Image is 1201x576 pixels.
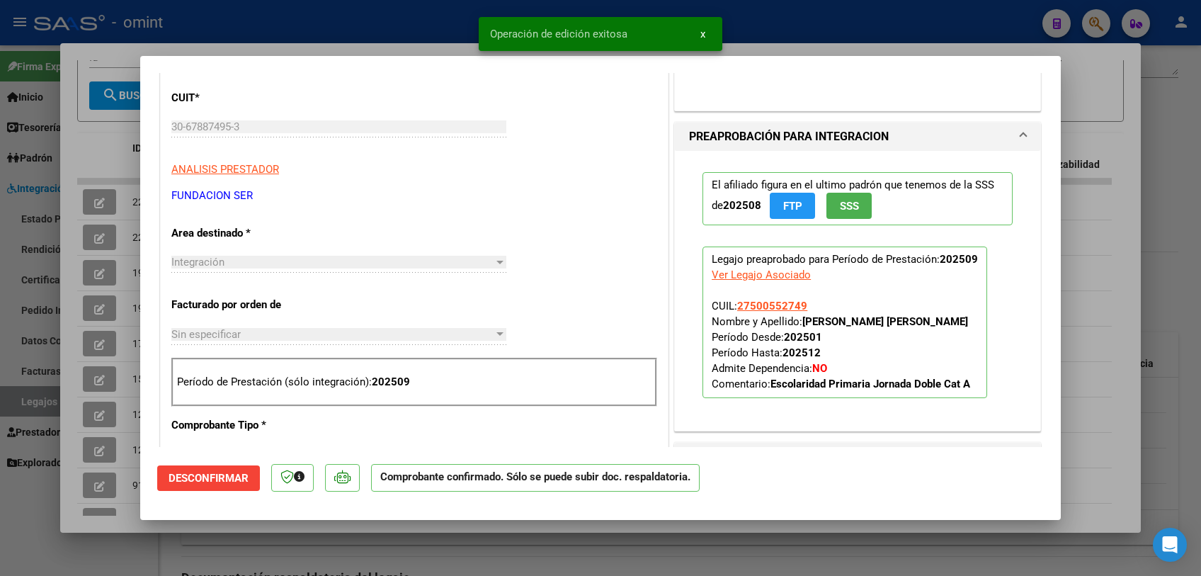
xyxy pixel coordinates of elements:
strong: 202509 [372,375,410,388]
strong: 202512 [782,346,821,359]
span: FTP [783,200,802,213]
p: Comprobante confirmado. Sólo se puede subir doc. respaldatoria. [371,464,700,492]
h1: PREAPROBACIÓN PARA INTEGRACION [689,128,889,145]
span: SSS [840,200,859,213]
p: Período de Prestación (sólo integración): [177,374,651,390]
span: 27500552749 [737,300,807,312]
button: Desconfirmar [157,465,260,491]
span: Operación de edición exitosa [490,27,627,41]
button: FTP [770,193,815,219]
mat-expansion-panel-header: PREAPROBACIÓN PARA INTEGRACION [675,123,1040,151]
p: FUNDACION SER [171,188,657,204]
mat-expansion-panel-header: DOCUMENTACIÓN RESPALDATORIA [675,443,1040,471]
span: Sin especificar [171,328,241,341]
span: ANALISIS PRESTADOR [171,163,279,176]
div: Open Intercom Messenger [1153,528,1187,562]
span: Integración [171,256,224,269]
span: Desconfirmar [169,472,249,485]
strong: 202508 [723,199,761,212]
p: CUIT [171,90,317,106]
div: Ver Legajo Asociado [712,267,811,283]
span: CUIL: Nombre y Apellido: Período Desde: Período Hasta: Admite Dependencia: [712,300,970,390]
strong: NO [812,362,827,375]
strong: [PERSON_NAME] [PERSON_NAME] [802,315,968,328]
div: PREAPROBACIÓN PARA INTEGRACION [675,151,1040,431]
p: Legajo preaprobado para Período de Prestación: [702,247,987,398]
span: Comentario: [712,378,970,390]
p: Area destinado * [171,225,317,242]
strong: 202509 [940,253,978,266]
p: El afiliado figura en el ultimo padrón que tenemos de la SSS de [702,172,1013,225]
p: Facturado por orden de [171,297,317,313]
p: Comprobante Tipo * [171,417,317,434]
strong: 202501 [784,331,822,344]
button: x [689,21,717,47]
button: SSS [826,193,872,219]
strong: Escolaridad Primaria Jornada Doble Cat A [770,378,970,390]
span: x [700,28,705,40]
